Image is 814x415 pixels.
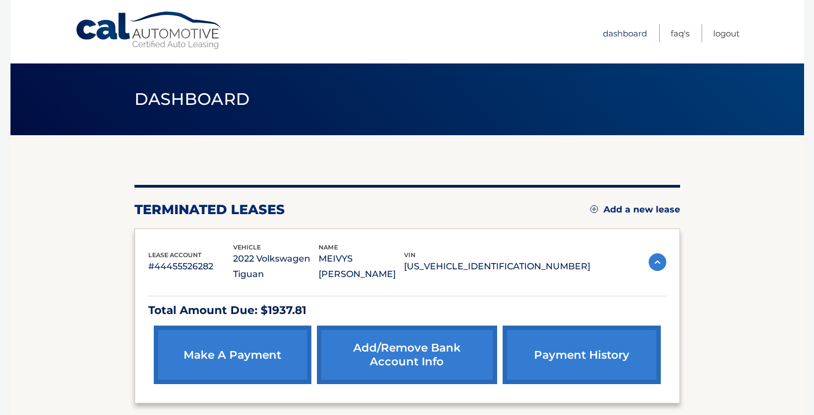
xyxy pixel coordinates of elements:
a: Cal Automotive [75,11,224,50]
span: vin [404,251,416,259]
span: vehicle [233,243,261,251]
p: [US_VEHICLE_IDENTIFICATION_NUMBER] [404,259,590,274]
img: add.svg [590,205,598,213]
span: lease account [148,251,202,259]
a: Dashboard [603,24,647,42]
a: FAQ's [671,24,689,42]
p: 2022 Volkswagen Tiguan [233,251,319,282]
p: Total Amount Due: $1937.81 [148,301,666,320]
img: accordion-active.svg [649,253,666,271]
a: Logout [713,24,740,42]
a: make a payment [154,326,311,384]
span: name [319,243,338,251]
span: Dashboard [134,89,250,109]
a: Add/Remove bank account info [317,326,497,384]
p: #44455526282 [148,259,234,274]
a: Add a new lease [590,204,680,215]
p: MEIVYS [PERSON_NAME] [319,251,404,282]
a: payment history [503,326,660,384]
h2: terminated leases [134,201,285,218]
